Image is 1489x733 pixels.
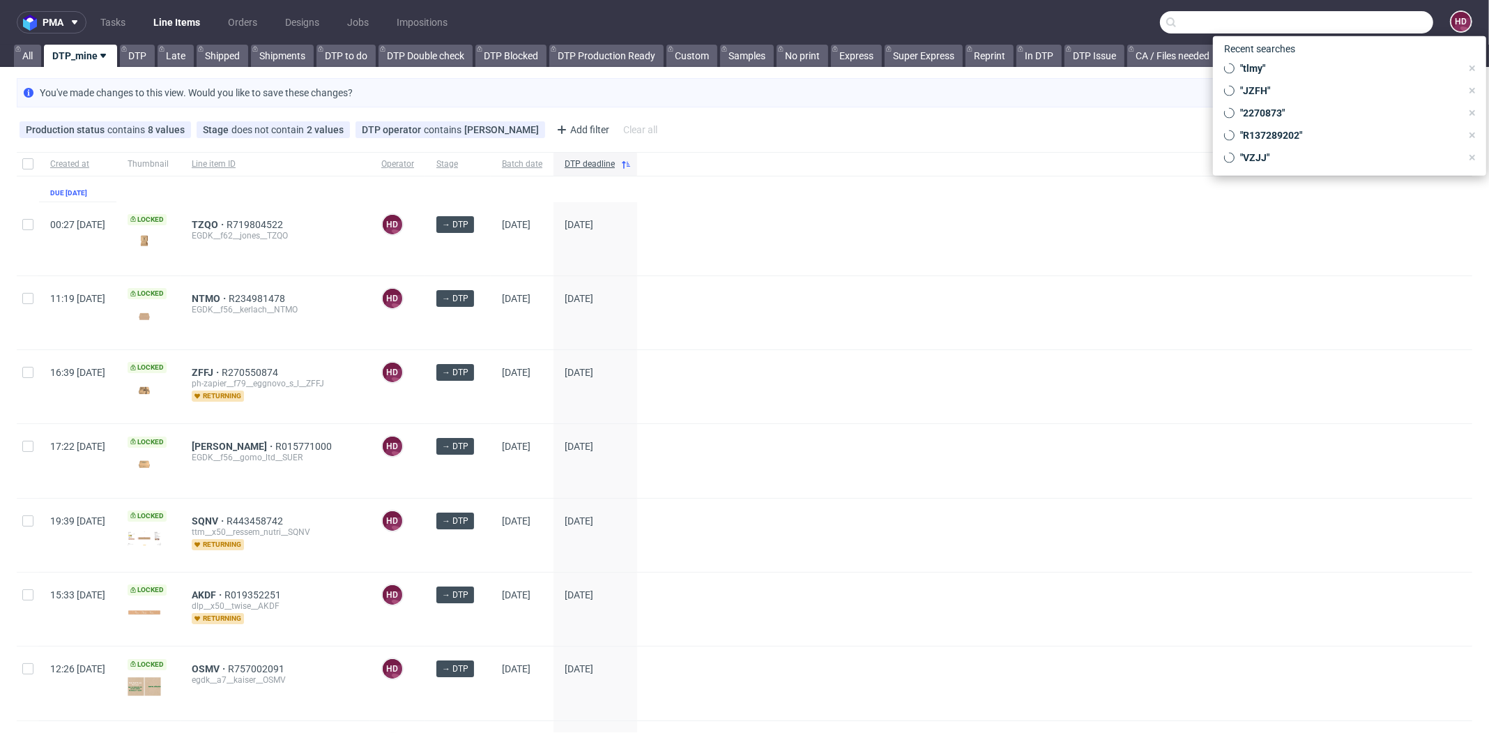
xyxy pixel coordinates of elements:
span: [DATE] [565,589,593,600]
span: OSMV [192,663,228,674]
span: Recent searches [1219,38,1301,60]
a: All [14,45,41,67]
span: 11:19 [DATE] [50,293,105,304]
div: dlp__x50__twise__AKDF [192,600,359,612]
a: In DTP [1016,45,1062,67]
span: returning [192,613,244,624]
span: Production status [26,124,107,135]
span: Thumbnail [128,158,169,170]
div: EGDK__f62__jones__TZQO [192,230,359,241]
a: R757002091 [228,663,287,674]
a: [PERSON_NAME] [192,441,275,452]
span: 12:26 [DATE] [50,663,105,674]
a: Designs [277,11,328,33]
span: Stage [436,158,480,170]
div: ph-zapier__f79__eggnovo_s_l__ZFFJ [192,378,359,389]
span: → DTP [442,292,468,305]
span: TZQO [192,219,227,230]
a: DTP [120,45,155,67]
img: version_two_editor_design [128,232,161,251]
a: Shipments [251,45,314,67]
p: You've made changes to this view. Would you like to save these changes? [40,86,353,100]
span: 17:22 [DATE] [50,441,105,452]
span: [DATE] [502,219,530,230]
a: DTP Production Ready [549,45,664,67]
a: R443458742 [227,515,286,527]
span: Locked [128,214,167,225]
span: [DATE] [565,663,593,674]
span: [DATE] [502,515,530,527]
a: NTMO [192,293,229,304]
span: Locked [128,437,167,448]
span: → DTP [442,589,468,601]
a: R234981478 [229,293,288,304]
span: [DATE] [565,219,593,230]
span: → DTP [442,440,468,453]
span: → DTP [442,515,468,527]
div: EGDK__f56__kerlach__NTMO [192,304,359,315]
a: Late [158,45,194,67]
span: [DATE] [565,293,593,304]
figcaption: HD [383,437,402,456]
a: R719804522 [227,219,286,230]
span: Line item ID [192,158,359,170]
div: egdk__a7__kaiser__OSMV [192,674,359,686]
span: [DATE] [502,367,530,378]
a: Samples [720,45,774,67]
a: SQNV [192,515,227,527]
span: Created at [50,158,105,170]
a: CA / Files needed [1127,45,1218,67]
span: Operator [381,158,414,170]
button: pma [17,11,86,33]
span: Stage [203,124,231,135]
a: DTP to do [316,45,376,67]
a: Shipped [197,45,248,67]
a: Orders [220,11,266,33]
span: returning [192,539,244,550]
img: version_two_editor_design [128,307,161,326]
span: Locked [128,288,167,299]
a: Super Express [885,45,963,67]
span: Batch date [502,158,542,170]
span: [DATE] [565,515,593,527]
a: Express [831,45,882,67]
span: contains [424,124,464,135]
span: "VZJJ" [1235,151,1461,165]
span: DTP deadline [565,158,615,170]
a: DTP Blocked [475,45,547,67]
span: pma [43,17,63,27]
span: Locked [128,511,167,522]
figcaption: HD [383,289,402,308]
figcaption: HD [383,215,402,234]
img: version_two_editor_design.png [128,677,161,696]
a: DTP_mine [44,45,117,67]
span: [DATE] [565,367,593,378]
a: No print [777,45,828,67]
a: DTP Issue [1064,45,1124,67]
span: [DATE] [502,441,530,452]
a: DTP Double check [379,45,473,67]
a: Tasks [92,11,134,33]
figcaption: HD [383,511,402,531]
div: [PERSON_NAME] [464,124,539,135]
a: Jobs [339,11,377,33]
div: Add filter [551,119,612,141]
span: → DTP [442,218,468,231]
figcaption: HD [383,659,402,679]
span: → DTP [442,366,468,379]
span: Locked [128,659,167,670]
img: version_two_editor_design [128,455,161,474]
div: Clear all [620,120,660,139]
div: ttm__x50__ressem_nutri__SQNV [192,527,359,538]
span: returning [192,391,244,402]
span: "R137289202" [1235,128,1461,142]
a: R015771000 [275,441,335,452]
span: 19:39 [DATE] [50,515,105,527]
img: version_two_editor_design [128,610,161,615]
